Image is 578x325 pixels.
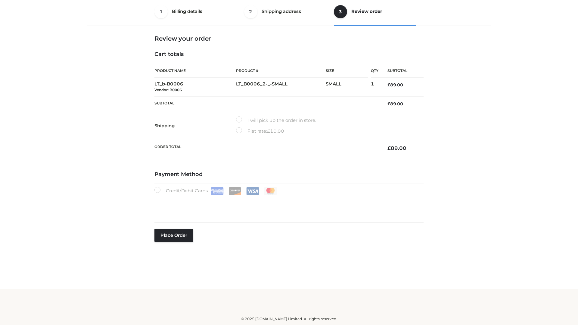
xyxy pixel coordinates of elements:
img: Mastercard [264,187,277,195]
label: Credit/Debit Cards [154,187,278,195]
bdi: 10.00 [267,128,284,134]
td: LT_B0006_2-_-SMALL [236,78,326,97]
th: Subtotal [378,64,424,78]
bdi: 89.00 [387,101,403,107]
h4: Payment Method [154,171,424,178]
bdi: 89.00 [387,145,406,151]
div: © 2025 [DOMAIN_NAME] Limited. All rights reserved. [89,316,489,322]
th: Subtotal [154,96,378,111]
iframe: Secure payment input frame [153,194,422,216]
span: £ [387,101,390,107]
td: 1 [371,78,378,97]
th: Qty [371,64,378,78]
th: Order Total [154,140,378,156]
span: £ [387,145,391,151]
th: Shipping [154,111,236,140]
th: Product Name [154,64,236,78]
span: £ [387,82,390,88]
h3: Review your order [154,35,424,42]
img: Visa [246,187,259,195]
td: SMALL [326,78,371,97]
label: I will pick up the order in store. [236,116,316,124]
bdi: 89.00 [387,82,403,88]
td: LT_b-B0006 [154,78,236,97]
span: £ [267,128,270,134]
th: Size [326,64,368,78]
th: Product # [236,64,326,78]
img: Amex [211,187,224,195]
button: Place order [154,229,193,242]
small: Vendor: B0006 [154,88,182,92]
label: Flat rate: [236,127,284,135]
img: Discover [228,187,241,195]
h4: Cart totals [154,51,424,58]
